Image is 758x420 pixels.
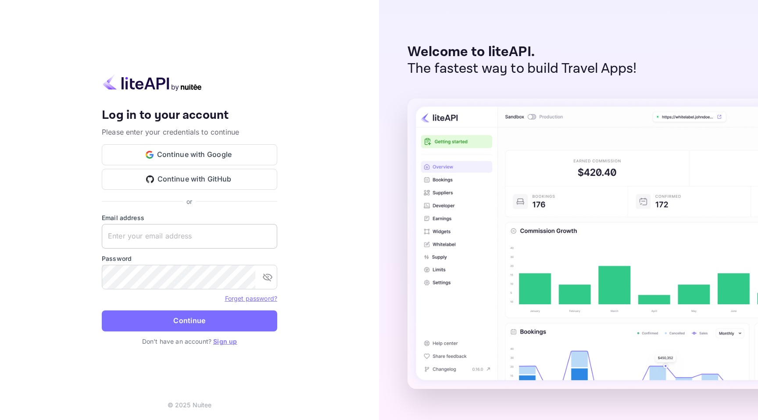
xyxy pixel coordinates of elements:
[213,338,237,345] a: Sign up
[102,310,277,331] button: Continue
[102,224,277,249] input: Enter your email address
[102,337,277,346] p: Don't have an account?
[102,74,203,91] img: liteapi
[102,254,277,263] label: Password
[225,295,277,302] a: Forget password?
[102,127,277,137] p: Please enter your credentials to continue
[168,400,212,409] p: © 2025 Nuitee
[102,213,277,222] label: Email address
[102,108,277,123] h4: Log in to your account
[102,144,277,165] button: Continue with Google
[408,61,637,77] p: The fastest way to build Travel Apps!
[259,268,276,286] button: toggle password visibility
[102,169,277,190] button: Continue with GitHub
[408,44,637,61] p: Welcome to liteAPI.
[186,197,192,206] p: or
[225,294,277,303] a: Forget password?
